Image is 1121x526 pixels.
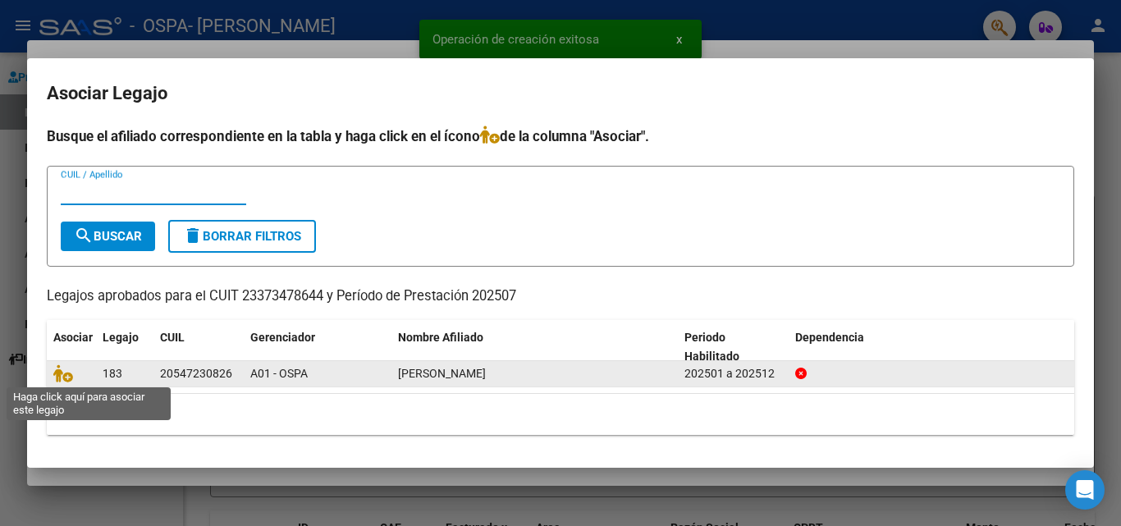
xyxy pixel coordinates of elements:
[1065,470,1105,510] div: Open Intercom Messenger
[678,320,789,374] datatable-header-cell: Periodo Habilitado
[47,286,1074,307] p: Legajos aprobados para el CUIT 23373478644 y Período de Prestación 202507
[103,331,139,344] span: Legajo
[160,364,232,383] div: 20547230826
[74,229,142,244] span: Buscar
[160,331,185,344] span: CUIL
[795,331,864,344] span: Dependencia
[168,220,316,253] button: Borrar Filtros
[47,320,96,374] datatable-header-cell: Asociar
[789,320,1075,374] datatable-header-cell: Dependencia
[391,320,678,374] datatable-header-cell: Nombre Afiliado
[684,331,739,363] span: Periodo Habilitado
[74,226,94,245] mat-icon: search
[103,367,122,380] span: 183
[183,226,203,245] mat-icon: delete
[684,364,782,383] div: 202501 a 202512
[47,78,1074,109] h2: Asociar Legajo
[183,229,301,244] span: Borrar Filtros
[47,394,1074,435] div: 1 registros
[61,222,155,251] button: Buscar
[250,331,315,344] span: Gerenciador
[250,367,308,380] span: A01 - OSPA
[96,320,153,374] datatable-header-cell: Legajo
[153,320,244,374] datatable-header-cell: CUIL
[47,126,1074,147] h4: Busque el afiliado correspondiente en la tabla y haga click en el ícono de la columna "Asociar".
[53,331,93,344] span: Asociar
[244,320,391,374] datatable-header-cell: Gerenciador
[398,331,483,344] span: Nombre Afiliado
[398,367,486,380] span: OJEDA ARON IVAN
